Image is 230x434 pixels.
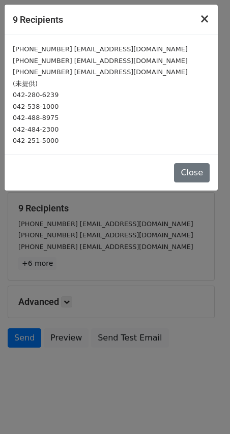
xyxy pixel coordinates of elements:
small: 042-280-6239 [13,91,59,99]
small: [PHONE_NUMBER] [EMAIL_ADDRESS][DOMAIN_NAME] [13,57,188,65]
h5: 9 Recipients [13,13,63,26]
small: 042-484-2300 [13,126,59,133]
small: 042-538-1000 [13,103,59,110]
small: 042-488-8975 [13,114,59,121]
iframe: Chat Widget [179,385,230,434]
small: 042-251-5000 [13,137,59,144]
small: [PHONE_NUMBER] [EMAIL_ADDRESS][DOMAIN_NAME] [13,68,188,76]
div: 聊天小组件 [179,385,230,434]
small: (未提供) [13,80,38,87]
button: Close [174,163,210,182]
button: Close [191,5,218,33]
span: × [199,12,210,26]
small: [PHONE_NUMBER] [EMAIL_ADDRESS][DOMAIN_NAME] [13,45,188,53]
